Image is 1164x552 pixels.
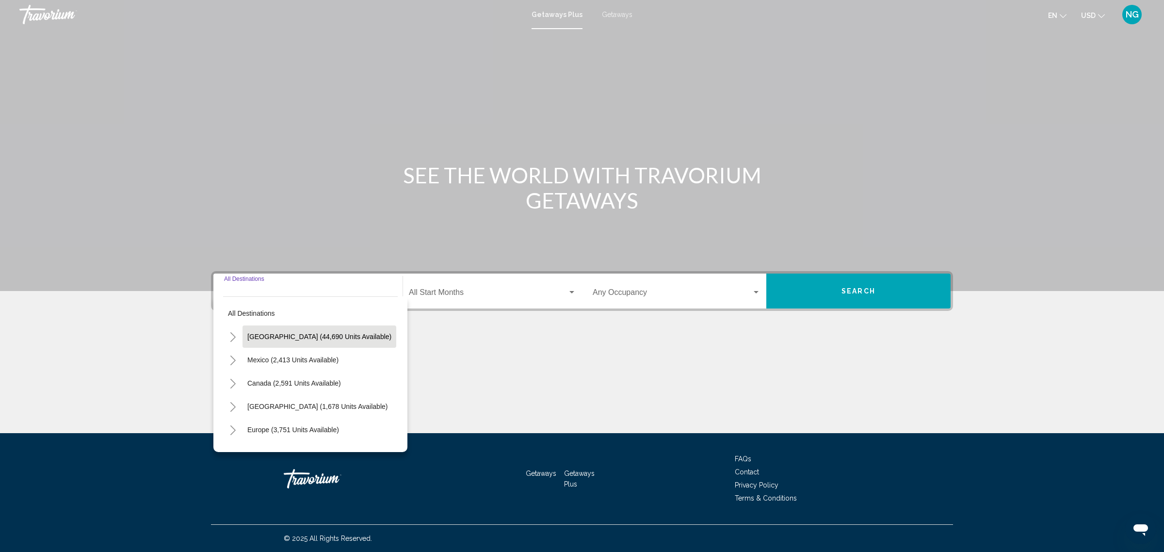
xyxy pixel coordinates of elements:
[1126,10,1139,19] span: NG
[766,274,951,308] button: Search
[735,468,759,476] a: Contact
[223,420,242,439] button: Toggle Europe (3,751 units available)
[247,356,339,364] span: Mexico (2,413 units available)
[1081,8,1105,22] button: Change currency
[223,443,242,463] button: Toggle Australia (188 units available)
[223,373,242,393] button: Toggle Canada (2,591 units available)
[247,426,339,434] span: Europe (3,751 units available)
[1048,8,1067,22] button: Change language
[602,11,632,18] a: Getaways
[19,5,522,24] a: Travorium
[223,327,242,346] button: Toggle United States (44,690 units available)
[228,309,275,317] span: All destinations
[247,333,391,341] span: [GEOGRAPHIC_DATA] (44,690 units available)
[1081,12,1096,19] span: USD
[564,470,595,488] a: Getaways Plus
[242,442,387,464] button: [GEOGRAPHIC_DATA] (188 units available)
[400,162,764,213] h1: SEE THE WORLD WITH TRAVORIUM GETAWAYS
[1048,12,1057,19] span: en
[526,470,556,477] a: Getaways
[247,379,341,387] span: Canada (2,591 units available)
[213,274,951,308] div: Search widget
[1125,513,1156,544] iframe: Button to launch messaging window
[247,403,388,410] span: [GEOGRAPHIC_DATA] (1,678 units available)
[284,464,381,493] a: Travorium
[735,455,751,463] a: FAQs
[242,419,344,441] button: Europe (3,751 units available)
[242,349,343,371] button: Mexico (2,413 units available)
[242,372,346,394] button: Canada (2,591 units available)
[735,481,778,489] a: Privacy Policy
[532,11,582,18] a: Getaways Plus
[284,535,372,542] span: © 2025 All Rights Reserved.
[242,395,392,418] button: [GEOGRAPHIC_DATA] (1,678 units available)
[1119,4,1145,25] button: User Menu
[242,325,396,348] button: [GEOGRAPHIC_DATA] (44,690 units available)
[223,350,242,370] button: Toggle Mexico (2,413 units available)
[735,494,797,502] a: Terms & Conditions
[841,288,875,295] span: Search
[223,302,398,325] button: All destinations
[223,397,242,416] button: Toggle Caribbean & Atlantic Islands (1,678 units available)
